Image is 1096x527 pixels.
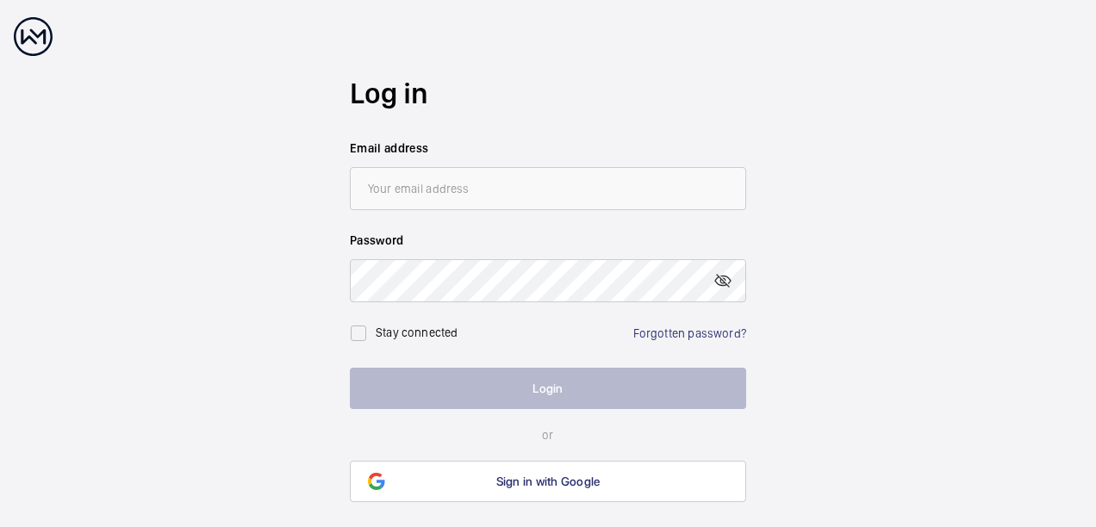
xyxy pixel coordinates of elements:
[350,426,746,443] p: or
[350,232,746,249] label: Password
[350,368,746,409] button: Login
[350,167,746,210] input: Your email address
[496,474,601,488] span: Sign in with Google
[633,326,746,340] a: Forgotten password?
[350,73,746,114] h2: Log in
[376,325,458,339] label: Stay connected
[350,139,746,157] label: Email address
